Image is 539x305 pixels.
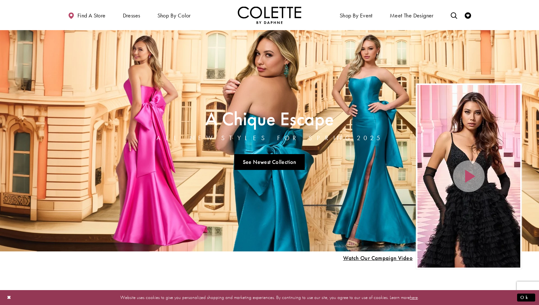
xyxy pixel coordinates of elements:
[155,152,384,172] ul: Slider Links
[4,292,15,303] button: Close Dialog
[46,293,493,302] p: Website uses cookies to give you personalized shopping and marketing experiences. By continuing t...
[234,154,305,170] a: See Newest Collection A Chique Escape All New Styles For Spring 2025
[238,6,301,24] img: Colette by Daphne
[388,6,435,24] a: Meet the designer
[157,12,191,19] span: Shop by color
[156,6,192,24] span: Shop by color
[77,12,106,19] span: Find a store
[340,12,373,19] span: Shop By Event
[343,255,413,261] span: Play Slide #15 Video
[449,6,459,24] a: Toggle search
[123,12,140,19] span: Dresses
[66,6,107,24] a: Find a store
[517,294,535,302] button: Submit Dialog
[463,6,473,24] a: Check Wishlist
[238,6,301,24] a: Visit Home Page
[338,6,374,24] span: Shop By Event
[410,294,418,301] a: here
[121,6,142,24] span: Dresses
[390,12,434,19] span: Meet the designer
